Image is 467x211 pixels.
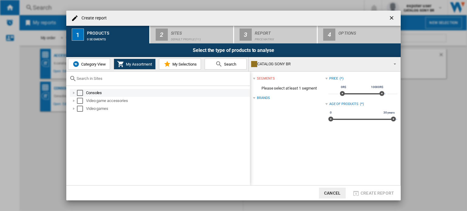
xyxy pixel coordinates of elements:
[78,15,107,21] h4: Create report
[338,28,398,35] div: Options
[255,35,315,41] div: Price Matrix
[234,26,318,43] button: 3 Report Price Matrix
[171,35,231,41] div: Default profile (11)
[329,76,338,81] div: Price
[68,59,110,70] button: Category View
[72,60,80,68] img: wiser-icon-blue.png
[72,29,84,41] div: 1
[323,29,335,41] div: 4
[80,62,106,66] span: Category View
[253,83,325,94] span: Please select at least 1 segment
[86,106,249,112] div: Video games
[171,28,231,35] div: Sites
[86,98,249,104] div: Video game accessories
[87,35,147,41] div: 0 segments
[255,28,315,35] div: Report
[257,96,270,100] div: Brands
[77,106,86,112] md-checkbox: Select
[329,102,359,107] div: Age of products
[87,28,147,35] div: Products
[156,29,168,41] div: 2
[159,59,201,70] button: My Selections
[240,29,252,41] div: 3
[150,26,234,43] button: 2 Sites Default profile (11)
[171,62,197,66] span: My Selections
[77,76,247,81] input: Search in Sites
[361,191,394,196] span: Create report
[351,188,396,199] button: Create report
[86,90,249,96] div: Consoles
[77,90,86,96] md-checkbox: Select
[223,62,236,66] span: Search
[251,60,388,68] div: CATALOG SONY BR
[382,110,396,115] span: 30 years
[77,98,86,104] md-checkbox: Select
[340,85,347,90] span: 0R$
[66,43,401,57] div: Select the type of products to analyse
[124,62,152,66] span: My Assortment
[318,26,401,43] button: 4 Options
[114,59,156,70] button: My Assortment
[205,59,247,70] button: Search
[66,26,150,43] button: 1 Products 0 segments
[329,110,333,115] span: 0
[389,15,396,22] ng-md-icon: getI18NText('BUTTONS.CLOSE_DIALOG')
[319,188,346,199] button: Cancel
[370,85,384,90] span: 10000R$
[257,76,275,81] div: segments
[386,12,398,24] button: getI18NText('BUTTONS.CLOSE_DIALOG')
